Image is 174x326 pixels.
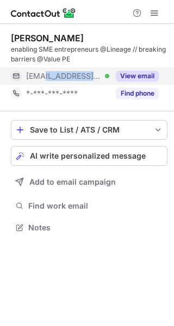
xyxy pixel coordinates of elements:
[11,33,84,43] div: [PERSON_NAME]
[11,146,167,166] button: AI write personalized message
[11,220,167,235] button: Notes
[11,7,76,20] img: ContactOut v5.3.10
[11,172,167,192] button: Add to email campaign
[30,126,148,134] div: Save to List / ATS / CRM
[29,178,116,186] span: Add to email campaign
[30,152,146,160] span: AI write personalized message
[11,198,167,214] button: Find work email
[11,120,167,140] button: save-profile-one-click
[116,71,159,81] button: Reveal Button
[116,88,159,99] button: Reveal Button
[28,223,163,233] span: Notes
[26,71,101,81] span: [EMAIL_ADDRESS][DOMAIN_NAME]
[11,45,167,64] div: enabling SME entrepreneurs @Lineage // breaking barriers @Value PE
[28,201,163,211] span: Find work email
